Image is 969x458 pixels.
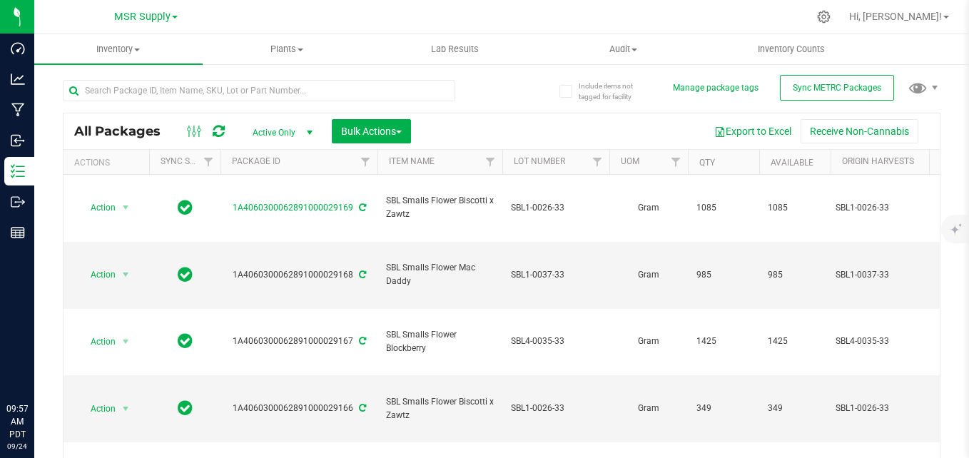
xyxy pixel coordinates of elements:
span: SBL4-0035-33 [511,335,601,348]
a: Filter [586,150,609,174]
span: 1425 [696,335,751,348]
iframe: Resource center [14,344,57,387]
a: UOM [621,156,639,166]
button: Sync METRC Packages [780,75,894,101]
span: Lab Results [412,43,498,56]
p: 09/24 [6,441,28,452]
a: 1A4060300062891000029169 [233,203,353,213]
button: Receive Non-Cannabis [801,119,918,143]
span: 985 [696,268,751,282]
span: Inventory Counts [739,43,844,56]
span: Include items not tagged for facility [579,81,650,102]
a: Filter [354,150,377,174]
a: Plants [203,34,371,64]
span: In Sync [178,398,193,418]
div: Value 1: SBL4-0035-33 [836,335,969,348]
span: In Sync [178,265,193,285]
span: In Sync [178,198,193,218]
a: Sync Status [161,156,215,166]
button: Export to Excel [705,119,801,143]
span: 349 [696,402,751,415]
inline-svg: Inbound [11,133,25,148]
span: 1085 [768,201,822,215]
span: Sync from Compliance System [357,336,366,346]
button: Bulk Actions [332,119,411,143]
inline-svg: Dashboard [11,41,25,56]
span: 1085 [696,201,751,215]
span: In Sync [178,331,193,351]
span: Sync METRC Packages [793,83,881,93]
span: 1425 [768,335,822,348]
span: SBL1-0037-33 [511,268,601,282]
a: Item Name [389,156,435,166]
a: Package ID [232,156,280,166]
a: Qty [699,158,715,168]
span: Sync from Compliance System [357,403,366,413]
span: Hi, [PERSON_NAME]! [849,11,942,22]
span: Gram [618,335,679,348]
span: Action [78,265,116,285]
a: Audit [539,34,707,64]
div: 1A4060300062891000029166 [218,402,380,415]
div: Value 1: SBL1-0037-33 [836,268,969,282]
span: Action [78,332,116,352]
iframe: Resource center unread badge [42,342,59,359]
span: 985 [768,268,822,282]
a: Inventory [34,34,203,64]
span: Audit [539,43,706,56]
div: Value 1: SBL1-0026-33 [836,201,969,215]
inline-svg: Analytics [11,72,25,86]
a: Filter [197,150,220,174]
span: SBL Smalls Flower Biscotti x Zawtz [386,194,494,221]
span: select [117,198,135,218]
inline-svg: Manufacturing [11,103,25,117]
span: Gram [618,201,679,215]
div: Value 1: SBL1-0026-33 [836,402,969,415]
span: MSR Supply [114,11,171,23]
span: SBL Smalls Flower Mac Daddy [386,261,494,288]
span: Gram [618,402,679,415]
span: SBL1-0026-33 [511,402,601,415]
span: All Packages [74,123,175,139]
a: Lot Number [514,156,565,166]
span: select [117,399,135,419]
span: Plants [203,43,370,56]
div: 1A4060300062891000029168 [218,268,380,282]
span: 349 [768,402,822,415]
span: Gram [618,268,679,282]
span: Action [78,399,116,419]
inline-svg: Outbound [11,195,25,209]
a: Filter [664,150,688,174]
span: Bulk Actions [341,126,402,137]
div: 1A4060300062891000029167 [218,335,380,348]
span: SBL Smalls Flower Biscotti x Zawtz [386,395,494,422]
div: Actions [74,158,143,168]
span: Sync from Compliance System [357,203,366,213]
button: Manage package tags [673,82,759,94]
input: Search Package ID, Item Name, SKU, Lot or Part Number... [63,80,455,101]
span: Action [78,198,116,218]
span: Inventory [34,43,203,56]
span: SBL1-0026-33 [511,201,601,215]
a: Origin Harvests [842,156,914,166]
div: Manage settings [815,10,833,24]
a: Inventory Counts [707,34,876,64]
span: SBL Smalls Flower Blockberry [386,328,494,355]
span: select [117,265,135,285]
inline-svg: Reports [11,225,25,240]
inline-svg: Inventory [11,164,25,178]
a: Lab Results [371,34,539,64]
p: 09:57 AM PDT [6,402,28,441]
span: select [117,332,135,352]
a: Available [771,158,813,168]
span: Sync from Compliance System [357,270,366,280]
a: Filter [479,150,502,174]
